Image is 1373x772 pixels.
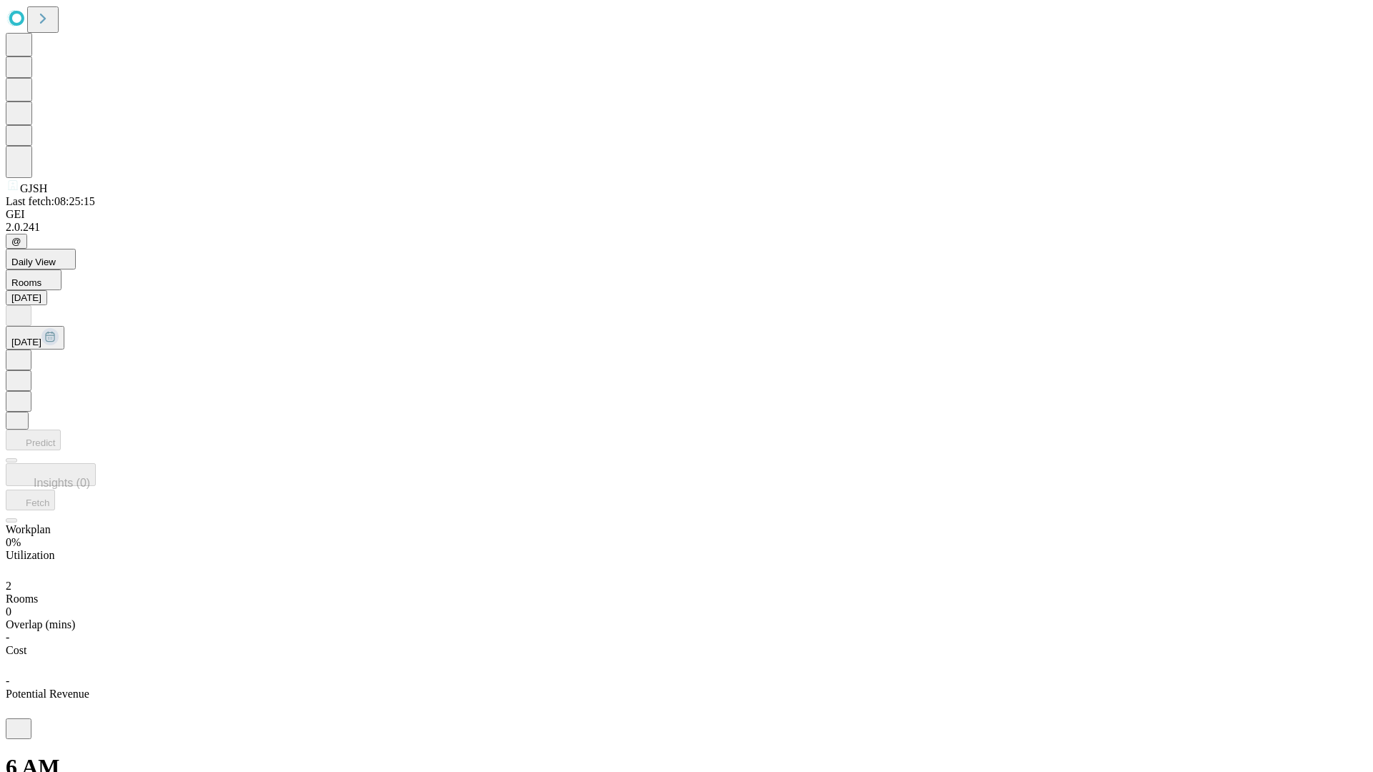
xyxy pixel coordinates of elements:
button: Daily View [6,249,76,269]
span: Rooms [6,593,38,605]
span: [DATE] [11,337,41,347]
span: 0 [6,605,11,618]
button: Insights (0) [6,463,96,486]
button: @ [6,234,27,249]
span: Workplan [6,523,51,535]
button: Predict [6,430,61,450]
span: Potential Revenue [6,688,89,700]
span: Insights (0) [34,477,90,489]
span: Utilization [6,549,54,561]
div: 2.0.241 [6,221,1367,234]
span: Cost [6,644,26,656]
span: Rooms [11,277,41,288]
span: Daily View [11,257,56,267]
span: - [6,631,9,643]
span: 2 [6,580,11,592]
button: [DATE] [6,290,47,305]
span: Last fetch: 08:25:15 [6,195,95,207]
span: @ [11,236,21,247]
button: [DATE] [6,326,64,350]
div: GEI [6,208,1367,221]
span: Overlap (mins) [6,618,75,630]
button: Rooms [6,269,61,290]
span: 0% [6,536,21,548]
span: - [6,675,9,687]
span: GJSH [20,182,47,194]
button: Fetch [6,490,55,510]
